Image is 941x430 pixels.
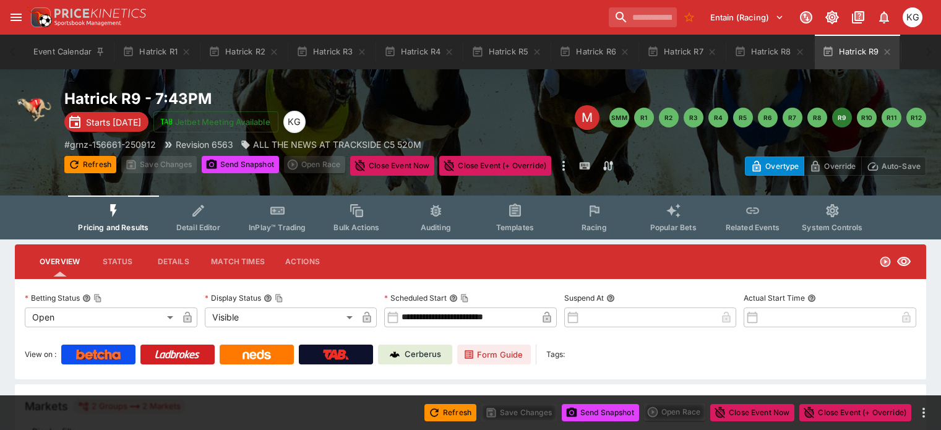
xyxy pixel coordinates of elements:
button: Close Event Now [350,156,434,176]
button: open drawer [5,6,27,28]
button: Hatrick R1 [115,35,199,69]
button: more [556,156,571,176]
button: Refresh [64,156,116,173]
img: jetbet-logo.svg [160,116,173,128]
button: Copy To Clipboard [460,294,469,303]
button: Select Tenant [703,7,791,27]
button: R2 [659,108,679,127]
p: Cerberus [405,348,441,361]
button: Hatrick R6 [552,35,637,69]
div: Visible [205,307,358,327]
p: Starts [DATE] [86,116,141,129]
span: Popular Bets [650,223,697,232]
button: Status [90,247,145,277]
button: Close Event Now [710,404,794,421]
p: Actual Start Time [744,293,805,303]
img: PriceKinetics Logo [27,5,52,30]
input: search [609,7,677,27]
label: View on : [25,345,56,364]
p: Display Status [205,293,261,303]
span: Detail Editor [176,223,220,232]
button: Hatrick R4 [377,35,462,69]
img: PriceKinetics [54,9,146,18]
span: Templates [496,223,534,232]
p: ALL THE NEWS AT TRACKSIDE C5 520M [253,138,421,151]
button: Close Event (+ Override) [799,404,911,421]
img: Sportsbook Management [54,20,121,26]
img: Betcha [76,350,121,359]
button: Overtype [745,157,804,176]
button: R3 [684,108,703,127]
div: Edit Meeting [575,105,599,130]
button: Hatrick R7 [640,35,724,69]
button: Override [804,157,861,176]
button: Display StatusCopy To Clipboard [264,294,272,303]
div: split button [644,403,705,421]
img: Cerberus [390,350,400,359]
span: InPlay™ Trading [249,223,306,232]
p: Revision 6563 [176,138,233,151]
button: R8 [807,108,827,127]
div: Start From [745,157,926,176]
a: Form Guide [457,345,531,364]
button: Hatrick R8 [727,35,812,69]
p: Overtype [765,160,799,173]
button: Actual Start Time [807,294,816,303]
button: R5 [733,108,753,127]
button: more [916,405,931,420]
nav: pagination navigation [609,108,926,127]
button: R6 [758,108,778,127]
button: R10 [857,108,877,127]
button: Notifications [873,6,895,28]
div: split button [284,156,345,173]
p: Copy To Clipboard [64,138,156,151]
label: Tags: [546,345,565,364]
button: Copy To Clipboard [275,294,283,303]
img: TabNZ [323,350,349,359]
span: Bulk Actions [333,223,379,232]
button: R11 [882,108,901,127]
button: Hatrick R5 [464,35,549,69]
button: Auto-Save [861,157,926,176]
button: Connected to PK [795,6,817,28]
button: Overview [30,247,90,277]
button: Hatrick R9 [815,35,900,69]
div: ALL THE NEWS AT TRACKSIDE C5 520M [241,138,421,151]
button: Scheduled StartCopy To Clipboard [449,294,458,303]
div: Kevin Gutschlag [283,111,306,133]
p: Auto-Save [882,160,921,173]
button: Copy To Clipboard [93,294,102,303]
span: Racing [582,223,607,232]
svg: Visible [896,254,911,269]
svg: Open [879,256,892,268]
button: Actions [275,247,330,277]
button: Documentation [847,6,869,28]
img: Neds [243,350,270,359]
button: Betting StatusCopy To Clipboard [82,294,91,303]
div: Event type filters [68,196,872,239]
a: Cerberus [378,345,452,364]
button: Hatrick R2 [201,35,286,69]
button: Match Times [201,247,275,277]
button: Jetbet Meeting Available [153,111,278,132]
button: Send Snapshot [202,156,279,173]
button: No Bookmarks [679,7,699,27]
button: Refresh [424,404,476,421]
button: R4 [708,108,728,127]
button: Toggle light/dark mode [821,6,843,28]
button: SMM [609,108,629,127]
button: R7 [783,108,802,127]
img: Ladbrokes [155,350,200,359]
span: Related Events [726,223,780,232]
button: Event Calendar [26,35,113,69]
button: Suspend At [606,294,615,303]
div: Open [25,307,178,327]
button: R12 [906,108,926,127]
p: Suspend At [564,293,604,303]
button: Details [145,247,201,277]
button: Hatrick R3 [289,35,374,69]
button: Send Snapshot [562,404,639,421]
button: Close Event (+ Override) [439,156,551,176]
p: Scheduled Start [384,293,447,303]
button: R1 [634,108,654,127]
